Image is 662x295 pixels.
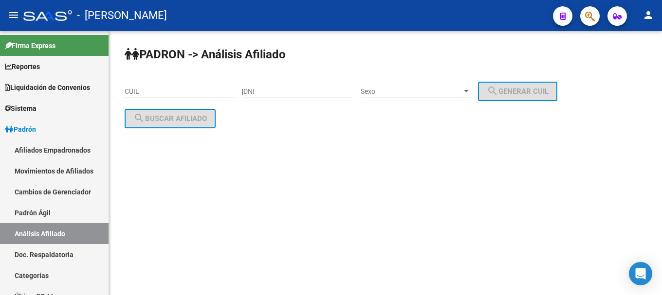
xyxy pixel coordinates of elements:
[125,109,216,128] button: Buscar afiliado
[133,114,207,123] span: Buscar afiliado
[5,82,90,93] span: Liquidación de Convenios
[125,48,286,61] strong: PADRON -> Análisis Afiliado
[8,9,19,21] mat-icon: menu
[5,61,40,72] span: Reportes
[133,112,145,124] mat-icon: search
[487,87,549,96] span: Generar CUIL
[478,82,557,101] button: Generar CUIL
[643,9,654,21] mat-icon: person
[77,5,167,26] span: - [PERSON_NAME]
[629,262,652,285] div: Open Intercom Messenger
[5,103,37,114] span: Sistema
[487,85,498,97] mat-icon: search
[361,87,462,96] span: Sexo
[5,40,55,51] span: Firma Express
[242,87,565,95] div: |
[5,124,36,135] span: Padrón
